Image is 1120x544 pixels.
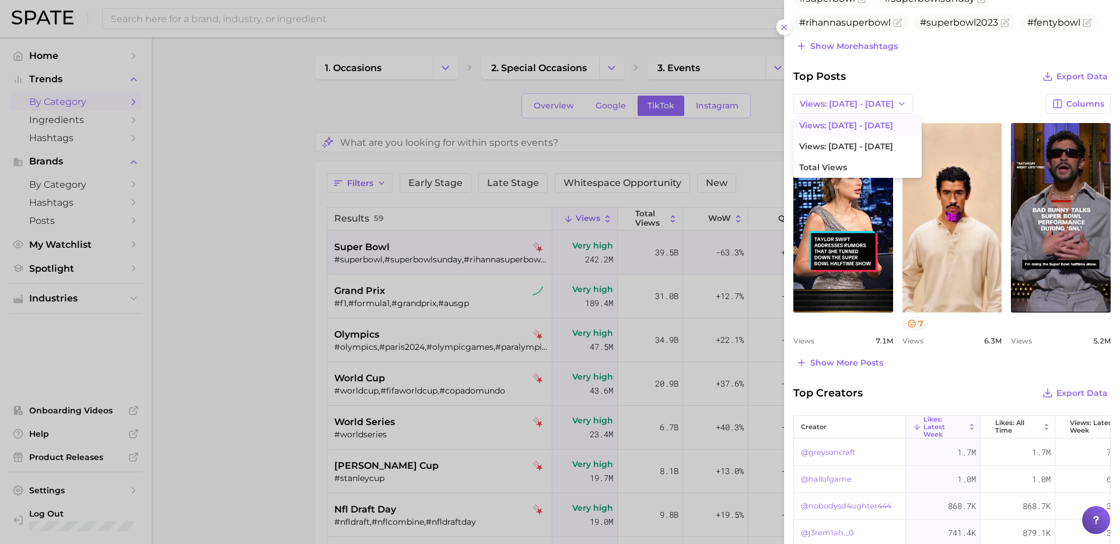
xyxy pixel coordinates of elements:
[793,94,913,114] button: Views: [DATE] - [DATE]
[1066,99,1104,109] span: Columns
[1011,336,1032,345] span: Views
[876,336,893,345] span: 7.1m
[1083,18,1092,27] button: Flag as miscategorized or irrelevant
[1032,445,1051,459] span: 1.7m
[1039,68,1111,85] button: Export Data
[810,41,898,51] span: Show more hashtags
[793,385,863,401] span: Top Creators
[948,526,976,540] span: 741.4k
[906,416,981,438] button: Likes: Latest Week
[1023,499,1051,513] span: 868.7k
[1046,94,1111,114] button: Columns
[793,355,886,371] button: Show more posts
[799,17,891,28] span: #rihannasuperbowl
[957,445,976,459] span: 1.7m
[1093,336,1111,345] span: 5.2m
[984,336,1002,345] span: 6.3m
[799,142,893,152] span: Views: [DATE] - [DATE]
[799,121,893,131] span: Views: [DATE] - [DATE]
[920,17,998,28] span: #superbowl2023
[1056,72,1108,82] span: Export Data
[1023,526,1051,540] span: 879.1k
[923,416,965,438] span: Likes: Latest Week
[801,423,827,431] span: creator
[902,317,929,329] button: 7
[799,163,847,173] span: Total Views
[793,115,922,178] ul: Views: [DATE] - [DATE]
[793,38,901,54] button: Show morehashtags
[793,336,814,345] span: Views
[800,99,894,109] span: Views: [DATE] - [DATE]
[801,526,853,540] a: @j3rem1ah._0
[981,416,1055,438] button: Likes: All Time
[957,472,976,486] span: 1.0m
[1000,18,1010,27] button: Flag as miscategorized or irrelevant
[801,445,855,459] a: @greysoncraft
[948,499,976,513] span: 868.7k
[801,499,891,513] a: @nobodysd4ughter444
[995,419,1040,434] span: Likes: All Time
[810,358,883,368] span: Show more posts
[1039,385,1111,401] button: Export Data
[1070,419,1115,434] span: Views: Latest Week
[801,472,852,486] a: @hallofgame
[1032,472,1051,486] span: 1.0m
[1056,388,1108,398] span: Export Data
[893,18,902,27] button: Flag as miscategorized or irrelevant
[793,68,846,85] span: Top Posts
[1027,17,1080,28] span: #fentybowl
[902,336,923,345] span: Views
